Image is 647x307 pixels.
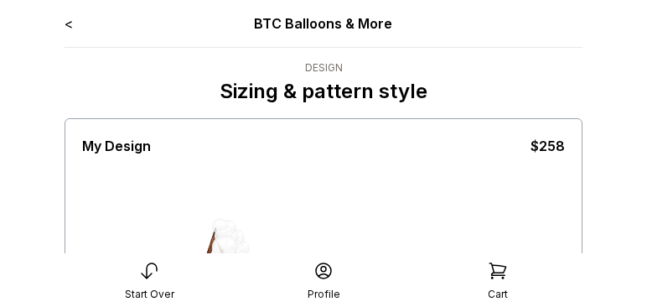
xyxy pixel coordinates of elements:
[65,15,73,32] a: <
[82,136,151,156] div: My Design
[220,78,427,105] p: Sizing & pattern style
[220,61,427,75] div: Design
[308,288,340,301] div: Profile
[531,136,565,156] div: $258
[125,288,174,301] div: Start Over
[168,13,479,34] div: BTC Balloons & More
[488,288,508,301] div: Cart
